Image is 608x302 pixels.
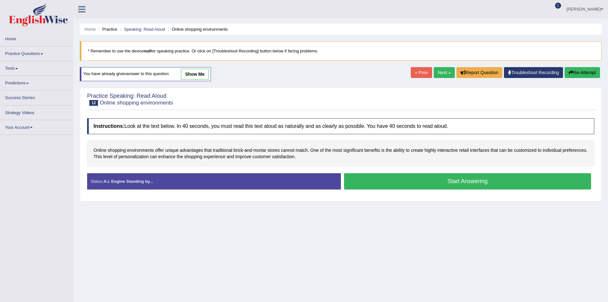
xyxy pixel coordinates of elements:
strong: A.I. Engine Standing by... [103,179,153,184]
span: 12 [89,100,98,106]
span: 1 [555,3,561,9]
a: « Prev [411,67,432,78]
a: Your Account [0,120,73,133]
blockquote: * Remember to use the device for speaking practice. Or click on [Troubleshoot Recording] button b... [80,41,602,61]
li: Online shopping environments [166,26,228,32]
a: Speaking: Read Aloud [124,27,165,32]
div: Status: [87,173,341,190]
div: Online shopping environments offer unique advantages that traditional brick-and-mortar stores can... [87,141,594,166]
a: Home [85,27,96,32]
div: You have already given answer to this question [80,67,211,81]
a: Practice Questions [0,46,73,59]
a: Success Stories [0,90,73,103]
button: Re-Attempt [565,67,600,78]
b: null [144,49,151,53]
a: Next » [434,67,455,78]
small: Online shopping environments [100,100,173,106]
a: show me [181,69,209,80]
b: Instructions: [94,123,124,129]
a: Home [0,32,73,44]
a: Predictions [0,76,73,88]
a: Tests [0,61,73,74]
h4: Look at the text below. In 40 seconds, you must read this text aloud as naturally and as clearly ... [87,118,594,134]
button: Start Answering [344,173,591,190]
h2: Practice Speaking: Read Aloud [87,93,173,106]
li: Practice [97,26,117,32]
a: Strategy Videos [0,105,73,118]
button: Report Question [456,67,502,78]
a: Troubleshoot Recording [504,67,563,78]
